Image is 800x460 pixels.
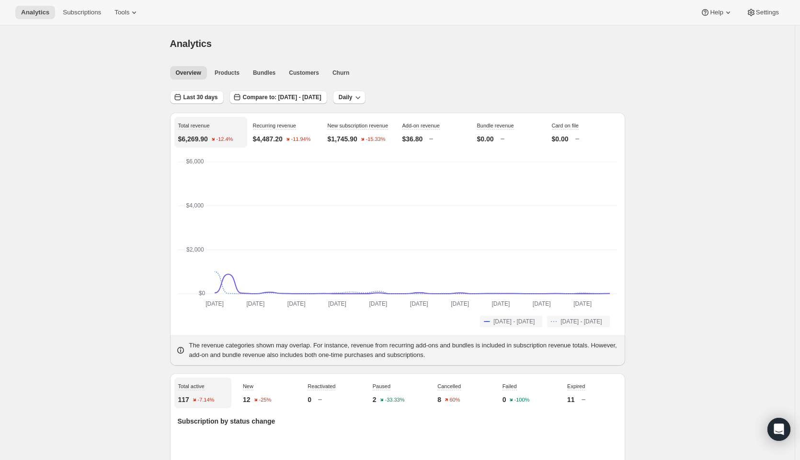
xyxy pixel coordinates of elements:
p: 0 [503,395,506,404]
button: Daily [333,91,366,104]
span: Total revenue [178,123,210,128]
text: $2,000 [186,246,204,253]
button: Compare to: [DATE] - [DATE] [229,91,327,104]
p: 12 [243,395,251,404]
span: Card on file [552,123,579,128]
span: Customers [289,69,319,77]
span: Overview [176,69,201,77]
text: [DATE] [491,300,510,307]
span: Subscriptions [63,9,101,16]
p: 11 [567,395,575,404]
span: Analytics [170,38,212,49]
button: Analytics [15,6,55,19]
span: Add-on revenue [402,123,440,128]
text: -33.33% [385,397,404,403]
span: Cancelled [437,383,461,389]
span: [DATE] - [DATE] [493,318,535,325]
p: 8 [437,395,441,404]
span: [DATE] - [DATE] [560,318,602,325]
button: [DATE] - [DATE] [480,316,542,327]
span: Failed [503,383,517,389]
span: Tools [114,9,129,16]
text: -12.4% [216,137,233,142]
button: [DATE] - [DATE] [547,316,609,327]
button: Subscriptions [57,6,107,19]
p: $36.80 [402,134,423,144]
span: Total active [178,383,205,389]
p: $0.00 [552,134,569,144]
span: Reactivated [308,383,335,389]
span: Analytics [21,9,49,16]
text: [DATE] [532,300,550,307]
p: The revenue categories shown may overlap. For instance, revenue from recurring add-ons and bundle... [189,341,619,360]
span: Paused [373,383,390,389]
span: Churn [332,69,349,77]
span: Recurring revenue [253,123,297,128]
p: $4,487.20 [253,134,283,144]
p: $0.00 [477,134,494,144]
p: $6,269.90 [178,134,208,144]
span: Bundle revenue [477,123,514,128]
text: $6,000 [186,158,204,165]
text: $4,000 [186,202,204,209]
p: 117 [178,395,189,404]
text: -11.94% [291,137,310,142]
text: [DATE] [287,300,305,307]
p: 2 [373,395,377,404]
span: New subscription revenue [328,123,389,128]
text: -25% [259,397,271,403]
span: Settings [756,9,779,16]
span: Products [215,69,240,77]
text: [DATE] [410,300,428,307]
button: Help [695,6,738,19]
p: 0 [308,395,311,404]
text: [DATE] [206,300,224,307]
button: Last 30 days [170,91,224,104]
span: Help [710,9,723,16]
text: [DATE] [328,300,346,307]
span: Compare to: [DATE] - [DATE] [243,93,321,101]
span: Bundles [253,69,275,77]
p: $1,745.90 [328,134,357,144]
button: Tools [109,6,145,19]
span: Expired [567,383,585,389]
span: Last 30 days [183,93,218,101]
span: Daily [339,93,353,101]
text: -100% [514,397,530,403]
div: Open Intercom Messenger [767,418,790,441]
text: [DATE] [246,300,264,307]
text: -15.33% [366,137,385,142]
text: 60% [450,397,460,403]
text: [DATE] [369,300,387,307]
text: $0 [198,290,205,297]
text: [DATE] [451,300,469,307]
button: Settings [741,6,785,19]
p: Subscription by status change [178,416,617,426]
text: -7.14% [197,397,214,403]
text: [DATE] [573,300,592,307]
span: New [243,383,253,389]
